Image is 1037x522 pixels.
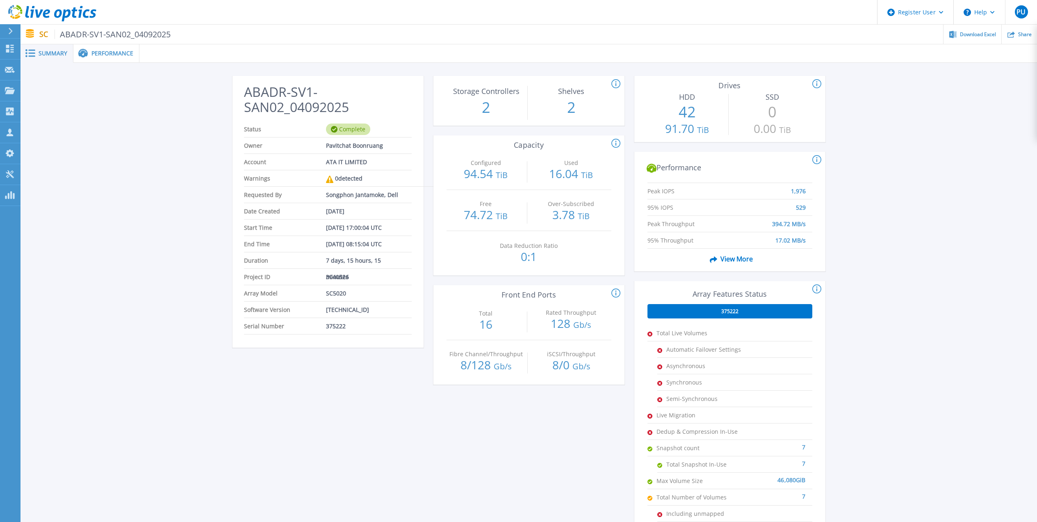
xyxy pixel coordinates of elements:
[666,358,748,374] span: Asynchronous
[531,168,611,181] p: 16.04
[796,199,806,207] span: 529
[244,252,326,268] span: Duration
[721,308,738,315] span: 375222
[647,216,731,224] span: Peak Throughput
[697,124,709,135] span: TiB
[531,209,611,222] p: 3.78
[738,440,806,448] div: 7
[447,97,526,118] p: 2
[494,361,512,372] span: Gb/s
[647,183,731,191] span: Peak IOPS
[647,101,727,123] p: 42
[656,440,738,456] span: Snapshot count
[244,121,326,137] span: Status
[326,137,383,153] span: Pavitchat Boonruang
[91,50,133,56] span: Performance
[1018,32,1032,37] span: Share
[656,473,738,489] span: Max Volume Size
[775,232,806,240] span: 17.02 MB/s
[244,203,326,219] span: Date Created
[244,269,326,285] span: Project ID
[532,359,611,372] p: 8 / 0
[666,456,748,472] span: Total Snapshot In-Use
[733,93,812,101] h3: SSD
[1016,9,1026,15] span: PU
[533,201,609,207] p: Over-Subscribed
[666,506,748,522] span: Including unmapped volumes
[326,124,370,135] div: Complete
[244,154,326,170] span: Account
[656,424,738,440] span: Dedup & Compression In-Use
[326,269,349,285] span: 3040526
[326,252,405,268] span: 7 days, 15 hours, 15 minutes
[244,137,326,153] span: Owner
[960,32,996,37] span: Download Excel
[244,85,411,115] h2: ABADR-SV1-SAN02_04092025
[39,30,171,39] p: SC
[326,170,362,187] div: 0 detected
[244,170,326,186] span: Warnings
[733,101,812,123] p: 0
[55,30,171,39] span: ABADR-SV1-SAN02_04092025
[449,351,524,357] p: Fibre Channel/Throughput
[326,236,382,252] span: [DATE] 08:15:04 UTC
[326,187,398,203] span: Songphon Jantamoke, Dell
[581,169,593,181] span: TiB
[489,251,568,262] p: 0:1
[656,407,738,423] span: Live Migration
[573,319,591,330] span: Gb/s
[733,123,812,136] p: 0.00
[244,187,326,203] span: Requested By
[326,285,346,301] span: SC5020
[244,285,326,301] span: Array Model
[326,203,344,219] span: [DATE]
[779,124,791,135] span: TiB
[647,199,731,207] span: 95% IOPS
[647,123,727,136] p: 91.70
[244,318,326,334] span: Serial Number
[448,160,523,166] p: Configured
[244,220,326,236] span: Start Time
[534,87,609,95] p: Shelves
[666,391,748,407] span: Semi-Synchronous
[326,220,382,236] span: [DATE] 17:00:04 UTC
[666,341,748,357] span: Automatic Failover Settings
[656,325,738,341] span: Total Live Volumes
[447,209,526,222] p: 74.72
[533,310,609,316] p: Rated Throughput
[647,290,812,298] h3: Array Features Status
[244,302,326,318] span: Software Version
[666,374,748,390] span: Synchronous
[656,489,738,505] span: Total Number of Volumes
[244,236,326,252] span: End Time
[448,311,523,316] p: Total
[449,87,524,95] p: Storage Controllers
[447,168,526,181] p: 94.54
[572,361,590,372] span: Gb/s
[531,318,611,331] p: 128
[748,456,806,465] div: 7
[39,50,67,56] span: Summary
[647,232,731,240] span: 95% Throughput
[326,154,367,170] span: ATA IT LIMITED
[707,251,753,267] span: View More
[738,473,806,481] div: 46,080 GiB
[791,183,806,191] span: 1,976
[496,169,508,181] span: TiB
[448,201,523,207] p: Free
[647,93,727,101] h3: HDD
[738,489,806,497] div: 7
[772,216,806,224] span: 394.72 MB/s
[578,211,590,222] span: TiB
[326,302,369,318] span: [TECHNICAL_ID]
[534,351,609,357] p: iSCSI/Throughput
[447,359,526,372] p: 8 / 128
[496,211,508,222] span: TiB
[491,243,566,249] p: Data Reduction Ratio
[447,318,526,330] p: 16
[532,97,611,118] p: 2
[533,160,609,166] p: Used
[647,163,813,173] h2: Performance
[326,318,346,334] span: 375222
